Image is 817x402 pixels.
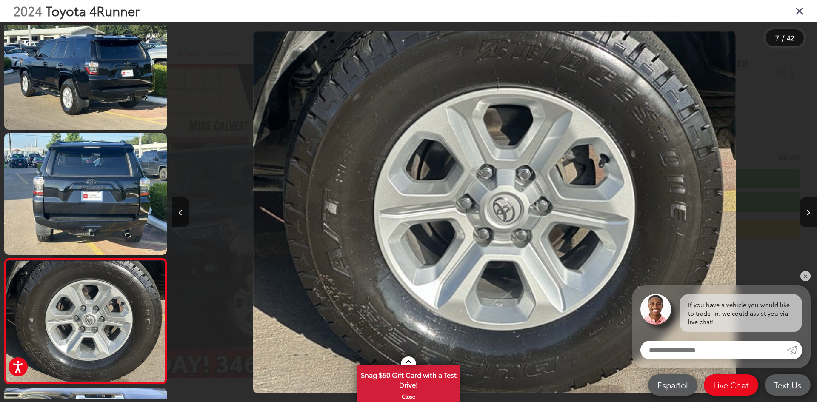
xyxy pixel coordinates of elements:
a: Live Chat [704,374,758,396]
i: Close gallery [795,5,804,16]
div: If you have a vehicle you would like to trade-in, we could assist you via live chat! [680,294,802,332]
span: 42 [787,33,794,42]
span: Toyota 4Runner [46,1,140,20]
span: 2024 [13,1,42,20]
a: Submit [787,341,802,359]
img: 2024 Toyota 4Runner SR5 Premium [3,7,168,131]
span: / [781,35,785,41]
img: Agent profile photo [640,294,671,325]
span: 7 [775,33,779,42]
span: Text Us [770,379,806,390]
span: Español [653,379,692,390]
button: Next image [800,197,817,227]
span: Live Chat [709,379,753,390]
img: 2024 Toyota 4Runner SR5 Premium [5,261,166,382]
a: Text Us [765,374,811,396]
button: Previous image [172,197,189,227]
img: 2024 Toyota 4Runner SR5 Premium [253,31,736,393]
div: 2024 Toyota 4Runner SR5 Premium 6 [172,31,817,393]
span: Snag $50 Gift Card with a Test Drive! [358,366,459,392]
input: Enter your message [640,341,787,359]
a: Español [648,374,697,396]
img: 2024 Toyota 4Runner SR5 Premium [3,132,168,256]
